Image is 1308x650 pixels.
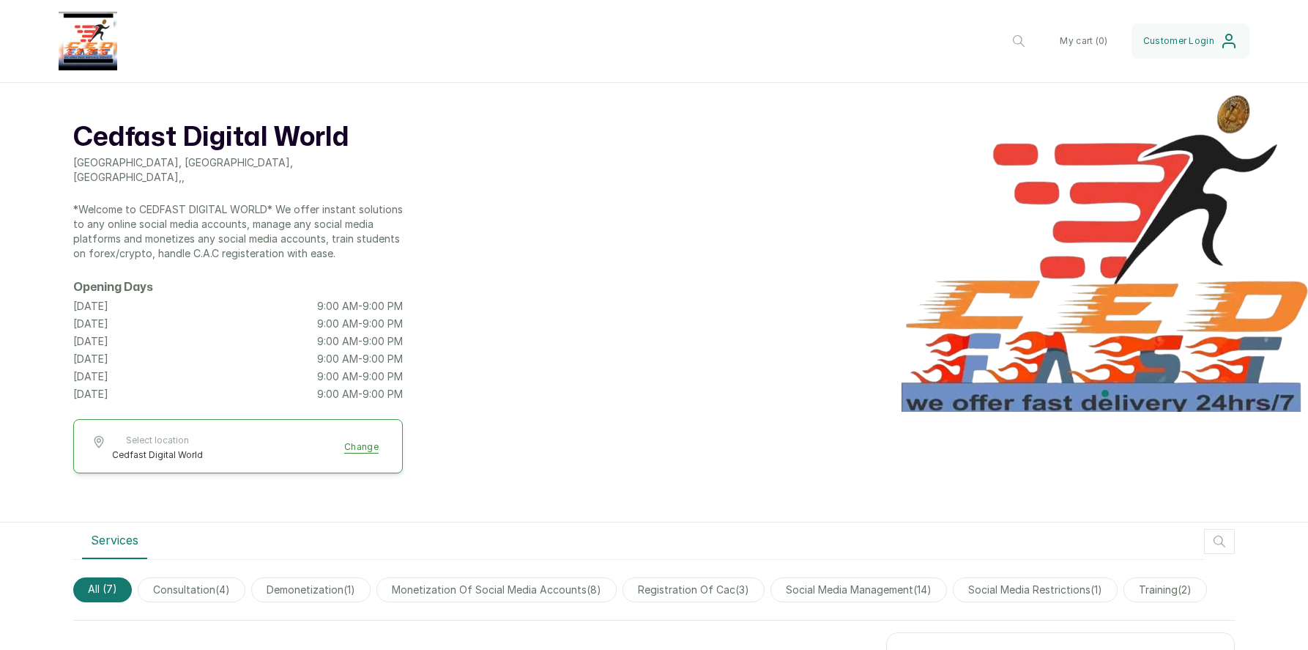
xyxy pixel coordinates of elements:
[112,435,203,446] span: Select location
[112,449,203,461] span: Cedfast Digital World
[251,577,371,602] span: demonetization(1)
[73,352,108,366] p: [DATE]
[623,577,765,602] span: registration of cac(3)
[73,155,403,185] p: [GEOGRAPHIC_DATA], [GEOGRAPHIC_DATA], [GEOGRAPHIC_DATA] , ,
[138,577,245,602] span: consultation(4)
[73,317,108,331] p: [DATE]
[73,387,108,402] p: [DATE]
[317,352,403,366] p: 9:00 AM - 9:00 PM
[317,299,403,314] p: 9:00 AM - 9:00 PM
[317,369,403,384] p: 9:00 AM - 9:00 PM
[902,83,1308,412] img: header image
[92,435,384,461] button: Select locationCedfast Digital WorldChange
[317,334,403,349] p: 9:00 AM - 9:00 PM
[1132,23,1249,59] button: Customer Login
[73,299,108,314] p: [DATE]
[317,317,403,331] p: 9:00 AM - 9:00 PM
[1048,23,1119,59] button: My cart (0)
[73,120,403,155] h1: Cedfast Digital World
[317,387,403,402] p: 9:00 AM - 9:00 PM
[953,577,1118,602] span: social media restrictions(1)
[59,12,117,70] img: business logo
[376,577,617,602] span: monetization of social media accounts(8)
[82,522,147,559] button: Services
[73,369,108,384] p: [DATE]
[73,334,108,349] p: [DATE]
[73,278,403,296] h2: Opening Days
[73,577,132,602] span: All (7)
[73,202,403,261] p: *Welcome to CEDFAST DIGITAL WORLD* We offer instant solutions to any online social media accounts...
[1123,577,1207,602] span: training(2)
[1143,35,1214,47] span: Customer Login
[770,577,947,602] span: social media management(14)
